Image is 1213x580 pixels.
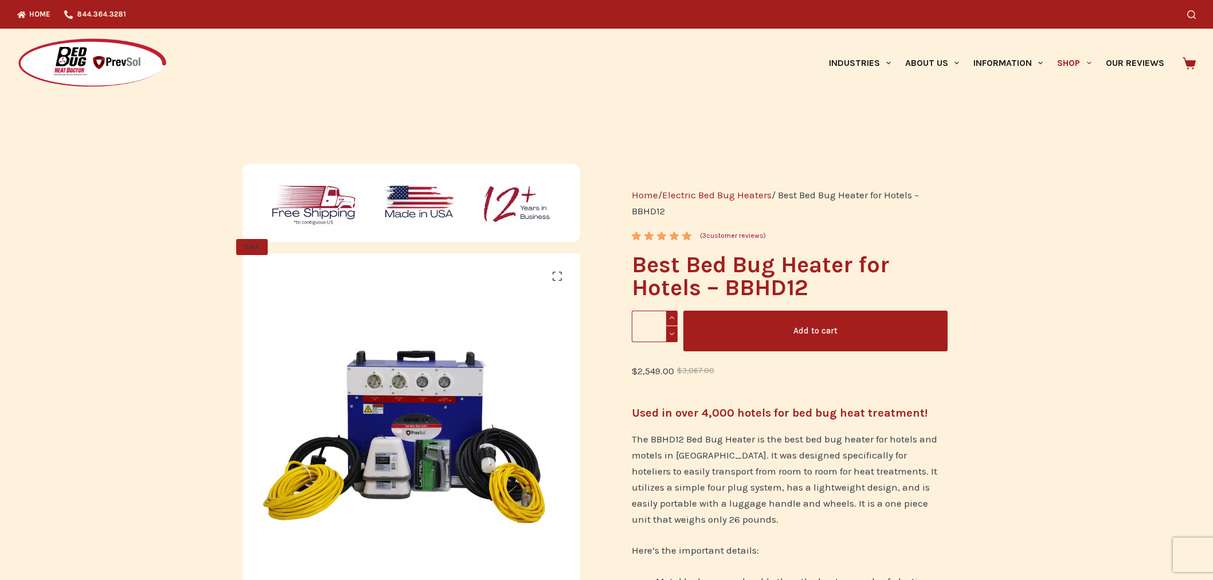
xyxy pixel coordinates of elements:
[683,311,948,351] button: Add to cart
[632,365,674,377] bdi: 2,549.00
[17,38,167,89] img: Prevsol/Bed Bug Heat Doctor
[632,542,948,558] p: Here’s the important details:
[1098,29,1171,97] a: Our Reviews
[242,415,580,426] a: BBHD12 full package is the best bed bug heater for hotels
[632,189,658,201] a: Home
[236,239,268,255] span: SALE
[546,265,569,288] a: View full-screen image gallery
[632,431,948,527] p: The BBHD12 Bed Bug Heater is the best bed bug heater for hotels and motels in [GEOGRAPHIC_DATA]. ...
[700,230,766,242] a: (3customer reviews)
[632,232,693,301] span: Rated out of 5 based on customer ratings
[632,187,948,219] nav: Breadcrumb
[632,232,640,249] span: 3
[821,29,1171,97] nav: Primary
[632,311,678,342] input: Product quantity
[1187,10,1196,19] button: Search
[702,232,706,240] span: 3
[632,232,693,240] div: Rated 5.00 out of 5
[1050,29,1098,97] a: Shop
[677,366,714,375] bdi: 3,067.00
[632,253,948,299] h1: Best Bed Bug Heater for Hotels – BBHD12
[632,365,637,377] span: $
[821,29,898,97] a: Industries
[662,189,772,201] a: Electric Bed Bug Heaters
[898,29,966,97] a: About Us
[967,29,1050,97] a: Information
[677,366,682,375] span: $
[632,406,928,420] strong: Used in over 4,000 hotels for bed bug heat treatment!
